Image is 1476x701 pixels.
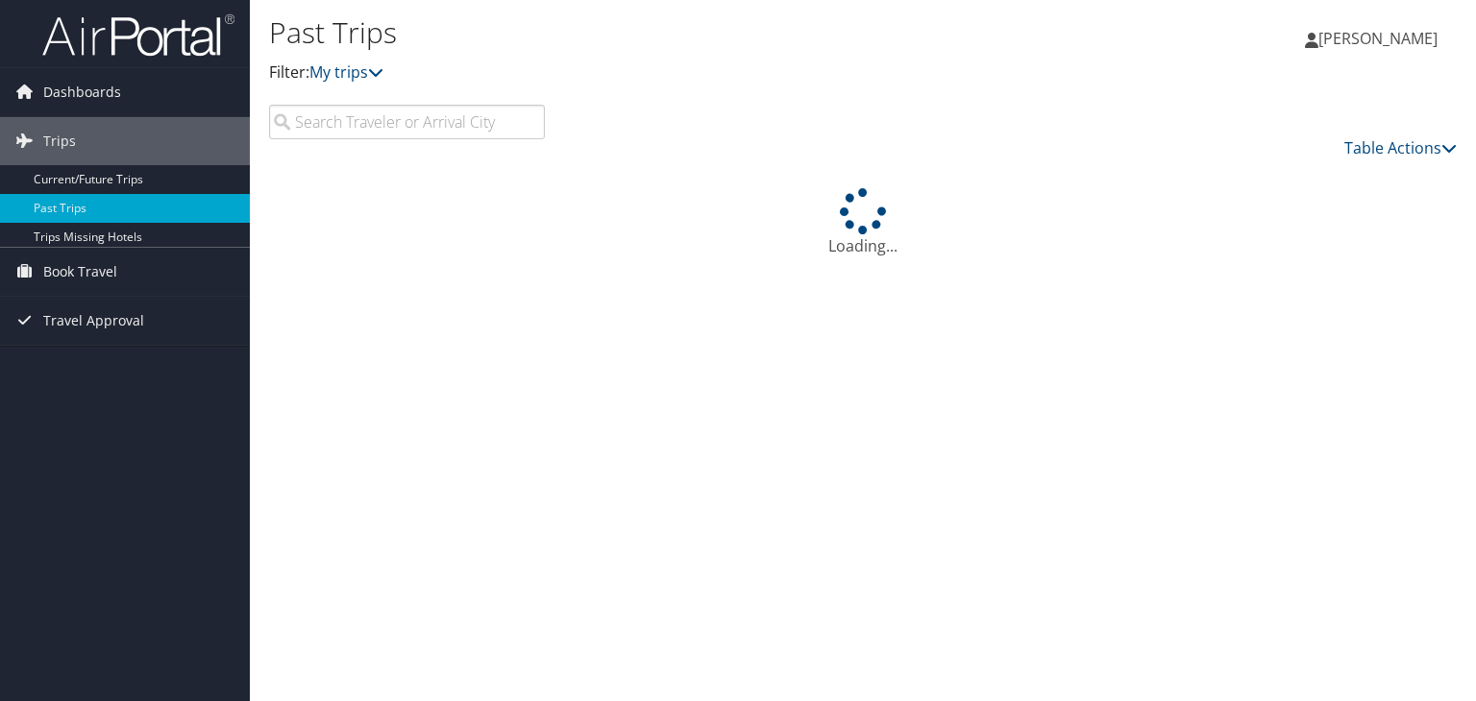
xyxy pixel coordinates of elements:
span: Travel Approval [43,297,144,345]
a: [PERSON_NAME] [1305,10,1457,67]
a: Table Actions [1344,137,1457,158]
img: airportal-logo.png [42,12,234,58]
span: Book Travel [43,248,117,296]
a: My trips [309,61,383,83]
h1: Past Trips [269,12,1061,53]
span: Dashboards [43,68,121,116]
span: [PERSON_NAME] [1318,28,1438,49]
span: Trips [43,117,76,165]
p: Filter: [269,60,1061,85]
input: Search Traveler or Arrival City [269,105,545,139]
div: Loading... [269,188,1457,257]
